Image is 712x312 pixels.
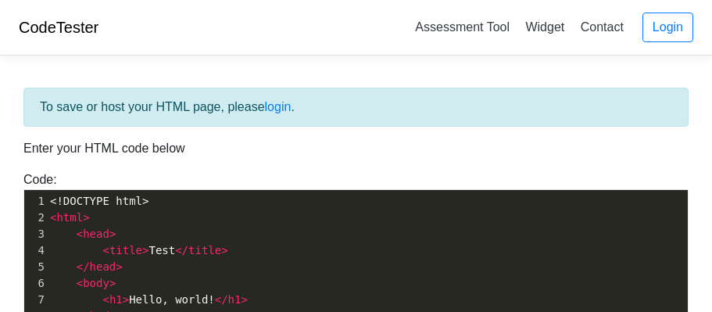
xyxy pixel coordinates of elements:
span: Hello, world! [50,293,248,306]
span: > [83,211,89,224]
span: > [109,277,116,289]
div: 2 [24,210,47,226]
span: < [77,228,83,240]
span: head [90,260,116,273]
span: > [221,244,227,256]
span: head [83,228,109,240]
div: 7 [24,292,47,308]
span: html [56,211,83,224]
a: Contact [574,14,630,40]
span: < [102,293,109,306]
a: Widget [519,14,571,40]
span: <!DOCTYPE html> [50,195,148,207]
div: 1 [24,193,47,210]
a: CodeTester [19,19,98,36]
span: h1 [109,293,123,306]
span: </ [175,244,188,256]
span: h1 [228,293,242,306]
span: body [83,277,109,289]
span: > [123,293,129,306]
span: > [142,244,148,256]
span: </ [215,293,228,306]
span: title [188,244,221,256]
span: < [77,277,83,289]
div: 4 [24,242,47,259]
span: < [102,244,109,256]
div: 3 [24,226,47,242]
p: Enter your HTML code below [23,139,689,158]
span: > [116,260,122,273]
div: 5 [24,259,47,275]
a: login [265,100,292,113]
div: To save or host your HTML page, please . [23,88,689,127]
span: < [50,211,56,224]
span: Test [50,244,228,256]
a: Assessment Tool [409,14,516,40]
a: Login [642,13,693,42]
span: title [109,244,142,256]
span: > [109,228,116,240]
span: </ [77,260,90,273]
span: > [241,293,247,306]
div: 6 [24,275,47,292]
